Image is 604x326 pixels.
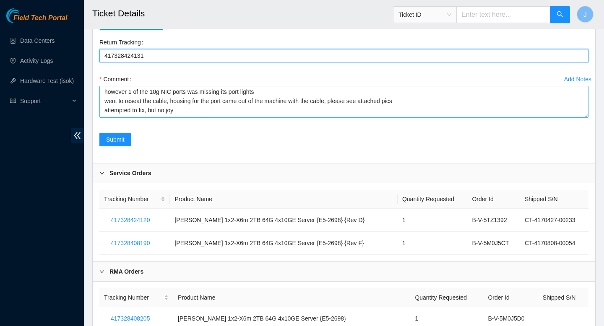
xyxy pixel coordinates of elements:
[170,209,398,232] td: [PERSON_NAME] 1x2-X6m 2TB 64G 4x10GE Server {E5-2698} {Rev D}
[104,312,156,325] button: 417328408205
[6,8,42,23] img: Akamai Technologies
[109,267,143,276] b: RMA Orders
[93,163,595,183] div: Service Orders
[564,76,591,82] div: Add Notes
[467,190,520,209] th: Order Id
[20,37,55,44] a: Data Centers
[564,72,592,86] button: Add Notes
[20,78,74,84] a: Hardware Test (isok)
[398,190,468,209] th: Quantity Requested
[93,262,595,281] div: RMA Orders
[99,269,104,274] span: right
[467,232,520,255] td: B-V-5M0J5CT
[104,236,156,250] button: 417328408190
[99,72,135,86] label: Comment
[467,209,520,232] td: B-V-5TZ1392
[71,128,84,143] span: double-left
[170,190,398,209] th: Product Name
[6,15,67,26] a: Akamai TechnologiesField Tech Portal
[13,14,67,22] span: Field Tech Portal
[106,135,125,144] span: Submit
[99,36,147,49] label: Return Tracking
[577,6,594,23] button: J
[398,8,451,21] span: Ticket ID
[99,171,104,176] span: right
[111,215,150,225] span: 417328424120
[111,314,150,323] span: 417328408205
[398,209,468,232] td: 1
[410,288,483,307] th: Quantity Requested
[99,49,588,62] input: Return Tracking
[99,133,131,146] button: Submit
[109,168,151,178] b: Service Orders
[456,6,550,23] input: Enter text here...
[99,86,588,118] textarea: Comment
[550,6,570,23] button: search
[20,57,53,64] a: Activity Logs
[20,93,70,109] span: Support
[111,238,150,248] span: 417328408190
[104,213,156,227] button: 417328424120
[483,288,538,307] th: Order Id
[557,11,563,19] span: search
[173,288,410,307] th: Product Name
[170,232,398,255] td: [PERSON_NAME] 1x2-X6m 2TB 64G 4x10GE Server {E5-2698} {Rev F}
[10,98,16,104] span: read
[538,288,588,307] th: Shipped S/N
[520,209,588,232] td: CT-4170427-00233
[520,232,588,255] td: CT-4170808-00054
[520,190,588,209] th: Shipped S/N
[398,232,468,255] td: 1
[583,9,587,20] span: J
